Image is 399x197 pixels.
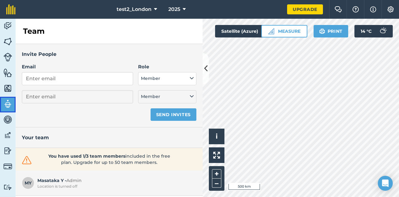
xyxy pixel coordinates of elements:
[37,184,193,189] div: Location is turned off
[3,115,12,124] img: svg+xml;base64,PD94bWwgdmVyc2lvbj0iMS4wIiBlbmNvZGluZz0idXRmLTgiPz4KPCEtLSBHZW5lcmF0b3I6IEFkb2JlIE...
[287,4,323,14] a: Upgrade
[209,129,224,144] button: i
[3,21,12,31] img: svg+xml;base64,PD94bWwgdmVyc2lvbj0iMS4wIiBlbmNvZGluZz0idXRmLTgiPz4KPCEtLSBHZW5lcmF0b3I6IEFkb2JlIE...
[319,27,325,35] img: svg+xml;base64,PHN2ZyB4bWxucz0iaHR0cDovL3d3dy53My5vcmcvMjAwMC9zdmciIHdpZHRoPSIxOSIgaGVpZ2h0PSIyNC...
[23,26,45,36] h2: Team
[21,155,33,165] img: svg+xml;base64,PHN2ZyB4bWxucz0iaHR0cDovL3d3dy53My5vcmcvMjAwMC9zdmciIHdpZHRoPSIzMiIgaGVpZ2h0PSIzMC...
[354,25,393,37] button: 14 °C
[212,169,221,179] button: +
[215,25,275,37] button: Satellite (Azure)
[6,4,16,14] img: fieldmargin Logo
[3,146,12,155] img: svg+xml;base64,PD94bWwgdmVyc2lvbj0iMS4wIiBlbmNvZGluZz0idXRmLTgiPz4KPCEtLSBHZW5lcmF0b3I6IEFkb2JlIE...
[22,90,133,103] input: Enter email
[378,176,393,191] div: Open Intercom Messenger
[43,153,175,165] span: included in the free plan. Upgrade for up to 50 team members.
[212,179,221,188] button: –
[3,99,12,109] img: svg+xml;base64,PD94bWwgdmVyc2lvbj0iMS4wIiBlbmNvZGluZz0idXRmLTgiPz4KPCEtLSBHZW5lcmF0b3I6IEFkb2JlIE...
[268,28,274,34] img: Ruler icon
[213,152,220,159] img: Four arrows, one pointing top left, one top right, one bottom right and the last bottom left
[352,6,359,12] img: A question mark icon
[168,6,180,13] span: 2025
[3,162,12,171] img: svg+xml;base64,PD94bWwgdmVyc2lvbj0iMS4wIiBlbmNvZGluZz0idXRmLTgiPz4KPCEtLSBHZW5lcmF0b3I6IEFkb2JlIE...
[66,178,82,183] span: Admin
[138,63,196,71] label: Role
[138,90,196,103] button: Member
[117,6,151,13] span: test2_London
[314,25,349,37] button: Print
[22,72,133,85] input: Enter email
[377,25,389,37] img: svg+xml;base64,PD94bWwgdmVyc2lvbj0iMS4wIiBlbmNvZGluZz0idXRmLTgiPz4KPCEtLSBHZW5lcmF0b3I6IEFkb2JlIE...
[22,177,34,189] span: MY
[3,37,12,46] img: svg+xml;base64,PHN2ZyB4bWxucz0iaHR0cDovL3d3dy53My5vcmcvMjAwMC9zdmciIHdpZHRoPSI1NiIgaGVpZ2h0PSI2MC...
[216,132,218,140] span: i
[361,25,372,37] span: 14 ° C
[261,25,307,37] button: Measure
[334,6,342,12] img: Two speech bubbles overlapping with the left bubble in the forefront
[3,53,12,62] img: svg+xml;base64,PD94bWwgdmVyc2lvbj0iMS4wIiBlbmNvZGluZz0idXRmLTgiPz4KPCEtLSBHZW5lcmF0b3I6IEFkb2JlIE...
[22,63,133,71] label: Email
[138,72,196,85] button: Member
[22,50,196,58] h3: Invite People
[151,108,196,121] button: Send invites
[48,153,125,159] strong: You have used 1/3 team members
[3,184,12,190] img: svg+xml;base64,PD94bWwgdmVyc2lvbj0iMS4wIiBlbmNvZGluZz0idXRmLTgiPz4KPCEtLSBHZW5lcmF0b3I6IEFkb2JlIE...
[3,84,12,93] img: svg+xml;base64,PHN2ZyB4bWxucz0iaHR0cDovL3d3dy53My5vcmcvMjAwMC9zdmciIHdpZHRoPSI1NiIgaGVpZ2h0PSI2MC...
[3,68,12,77] img: svg+xml;base64,PHN2ZyB4bWxucz0iaHR0cDovL3d3dy53My5vcmcvMjAwMC9zdmciIHdpZHRoPSI1NiIgaGVpZ2h0PSI2MC...
[3,131,12,140] img: svg+xml;base64,PD94bWwgdmVyc2lvbj0iMS4wIiBlbmNvZGluZz0idXRmLTgiPz4KPCEtLSBHZW5lcmF0b3I6IEFkb2JlIE...
[387,6,394,12] img: A cog icon
[37,177,193,189] span: Masataka Y -
[21,153,198,165] a: You have used 1/3 team membersincluded in the free plan. Upgrade for up to 50 team members.
[22,134,196,142] h3: Your team
[370,6,376,13] img: svg+xml;base64,PHN2ZyB4bWxucz0iaHR0cDovL3d3dy53My5vcmcvMjAwMC9zdmciIHdpZHRoPSIxNyIgaGVpZ2h0PSIxNy...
